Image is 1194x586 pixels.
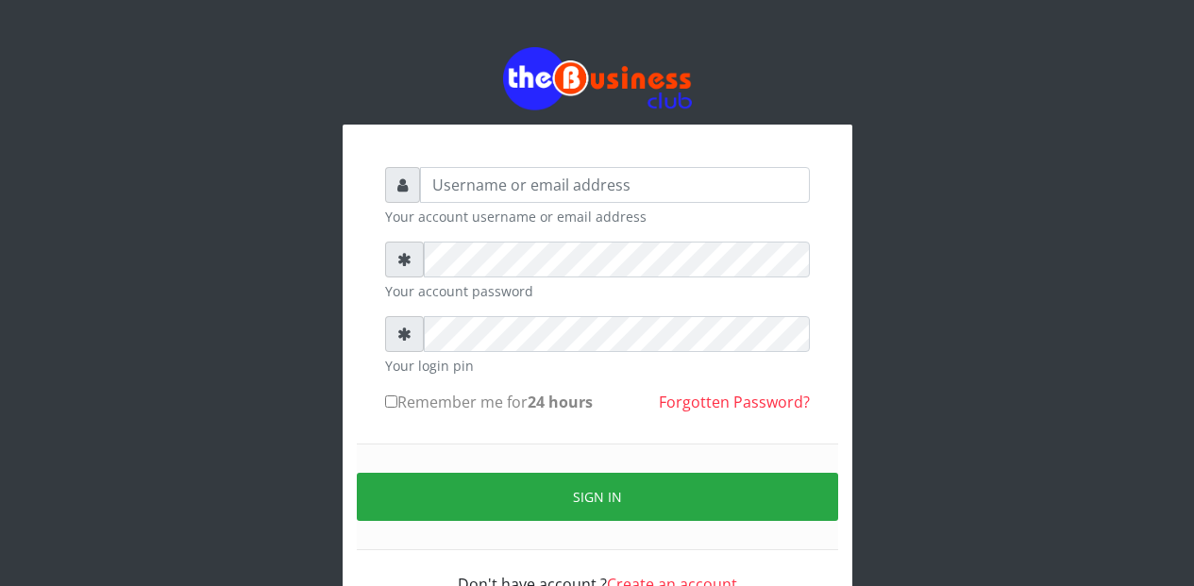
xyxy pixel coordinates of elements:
small: Your account username or email address [385,207,810,226]
input: Remember me for24 hours [385,395,397,408]
label: Remember me for [385,391,593,413]
b: 24 hours [528,392,593,412]
small: Your account password [385,281,810,301]
input: Username or email address [420,167,810,203]
a: Forgotten Password? [659,392,810,412]
small: Your login pin [385,356,810,376]
button: Sign in [357,473,838,521]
